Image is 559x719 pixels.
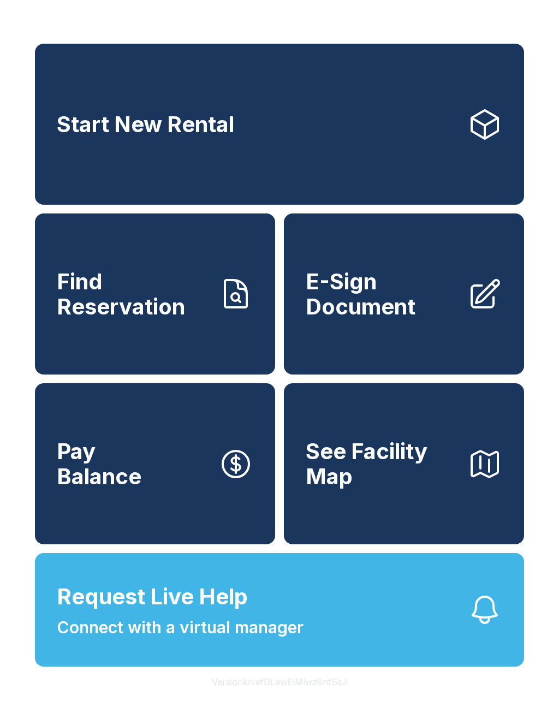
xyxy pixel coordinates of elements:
[203,667,356,697] button: VersionkrrefDLawElMlwz8nfSsJ
[35,553,524,667] button: Request Live HelpConnect with a virtual manager
[57,112,234,137] span: Start New Rental
[306,269,459,319] span: E-Sign Document
[35,383,275,544] button: PayBalance
[284,213,524,375] a: E-Sign Document
[57,269,210,319] span: Find Reservation
[35,44,524,205] a: Start New Rental
[57,580,248,613] span: Request Live Help
[284,383,524,544] button: See Facility Map
[57,615,304,640] span: Connect with a virtual manager
[306,439,459,489] span: See Facility Map
[35,213,275,375] a: Find Reservation
[57,439,141,489] span: Pay Balance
